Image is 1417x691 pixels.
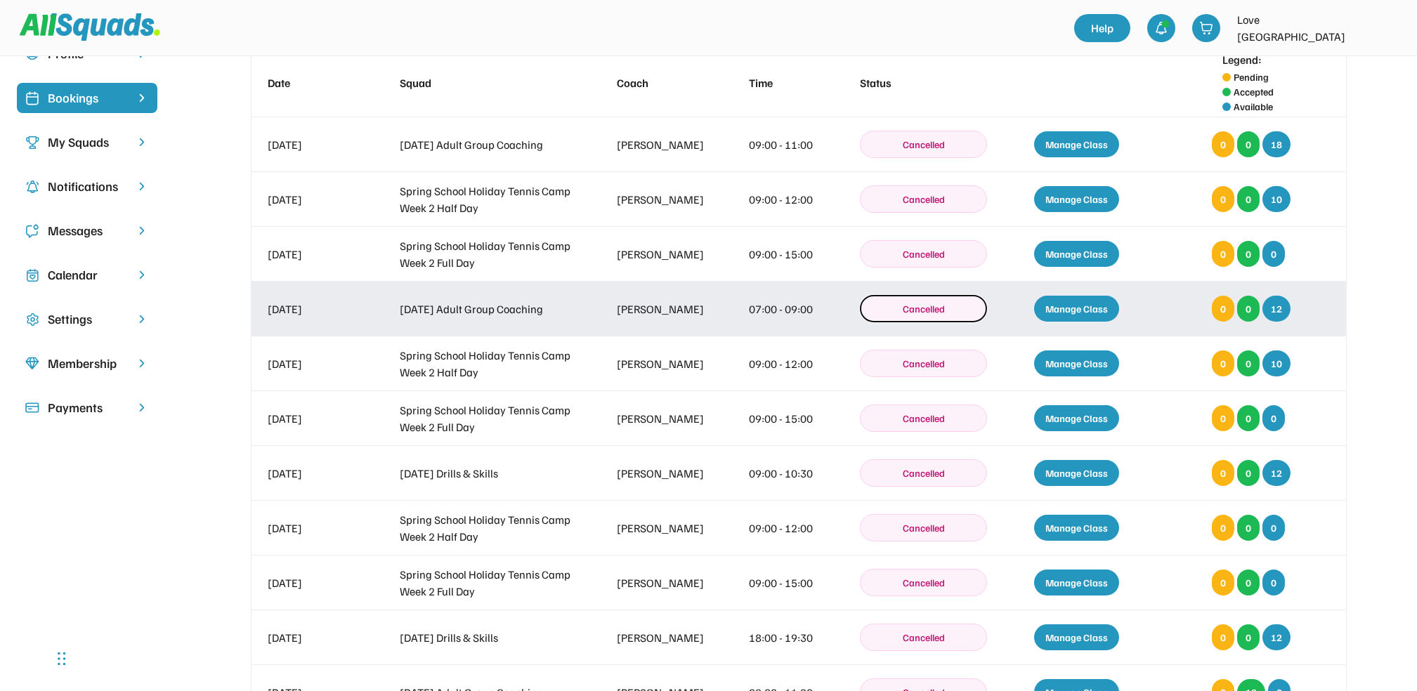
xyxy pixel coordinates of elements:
div: Accepted [1234,84,1274,99]
div: 0 [1262,515,1285,541]
div: 0 [1212,570,1234,595]
button: Cancelled [860,404,987,432]
div: 0 [1237,515,1260,541]
div: Spring School Holiday Tennis Camp Week 2 Half Day [400,347,591,381]
img: chevron-right.svg [135,401,149,414]
div: [PERSON_NAME] [617,520,723,537]
div: Manage Class [1034,624,1119,650]
div: 0 [1237,296,1260,322]
div: [PERSON_NAME] [617,191,723,208]
div: [PERSON_NAME] [617,301,723,317]
div: 0 [1212,241,1234,267]
div: 09:00 - 12:00 [749,191,834,208]
img: chevron-right.svg [135,268,149,282]
div: 12 [1262,296,1291,322]
div: 0 [1212,350,1234,376]
div: Manage Class [1034,131,1119,157]
div: Date [268,74,374,91]
button: Cancelled [860,240,987,268]
div: Pending [1234,70,1269,84]
div: [DATE] [268,191,374,208]
div: [DATE] Adult Group Coaching [400,301,591,317]
div: 10 [1262,350,1291,376]
img: Squad%20Logo.svg [20,13,160,40]
div: Bookings [48,88,126,107]
div: Settings [48,310,126,329]
div: Manage Class [1034,350,1119,376]
div: 18:00 - 19:30 [749,629,834,646]
div: 0 [1262,241,1285,267]
div: 07:00 - 09:00 [749,301,834,317]
button: Cancelled [860,295,987,322]
div: Payments [48,398,126,417]
div: [DATE] [268,574,374,591]
div: 09:00 - 10:30 [749,465,834,482]
div: Legend: [1222,51,1262,68]
button: Cancelled [860,459,987,487]
div: [PERSON_NAME] [617,574,723,591]
div: Squad [400,74,591,91]
button: Cancelled [860,624,987,651]
div: Manage Class [1034,186,1119,212]
div: [DATE] [268,301,374,317]
button: Cancelled [860,569,987,596]
img: Icon%20copy%208.svg [25,357,39,371]
img: shopping-cart-01%20%281%29.svg [1199,21,1213,35]
div: [DATE] [268,465,374,482]
div: 0 [1212,405,1234,431]
div: 09:00 - 12:00 [749,355,834,372]
img: chevron-right.svg [135,180,149,193]
div: [PERSON_NAME] [617,629,723,646]
img: Icon%20copy%203.svg [25,136,39,150]
div: My Squads [48,133,126,152]
div: Spring School Holiday Tennis Camp Week 2 Half Day [400,183,591,216]
div: 18 [1262,131,1291,157]
div: Time [749,74,834,91]
div: Spring School Holiday Tennis Camp Week 2 Half Day [400,511,591,545]
div: [DATE] [268,520,374,537]
img: chevron-right.svg [135,357,149,370]
div: 0 [1237,186,1260,212]
button: Cancelled [860,514,987,541]
div: 0 [1237,460,1260,486]
div: 09:00 - 11:00 [749,136,834,153]
div: Notifications [48,177,126,196]
img: LTPP_Logo_REV.jpeg [1372,14,1400,42]
div: 10 [1262,186,1291,212]
img: bell-03%20%281%29.svg [1154,21,1168,35]
img: chevron-right%20copy%203.svg [135,91,149,105]
div: [DATE] Drills & Skills [400,629,591,646]
img: Icon%20%2815%29.svg [25,401,39,415]
div: Manage Class [1034,460,1119,486]
div: 0 [1212,515,1234,541]
div: 0 [1212,296,1234,322]
div: [DATE] [268,629,374,646]
div: Manage Class [1034,241,1119,267]
div: [DATE] [268,355,374,372]
div: Manage Class [1034,570,1119,595]
button: Cancelled [860,131,987,158]
div: 0 [1212,131,1234,157]
div: [DATE] [268,410,374,427]
div: [PERSON_NAME] [617,136,723,153]
img: Icon%20copy%204.svg [25,180,39,194]
div: 0 [1237,131,1260,157]
div: Love [GEOGRAPHIC_DATA] [1237,11,1364,45]
div: Spring School Holiday Tennis Camp Week 2 Full Day [400,566,591,600]
div: 0 [1237,624,1260,650]
div: Manage Class [1034,515,1119,541]
div: Available [1234,99,1273,114]
div: 0 [1262,405,1285,431]
img: Icon%20copy%205.svg [25,224,39,238]
button: Cancelled [860,350,987,377]
div: 0 [1237,570,1260,595]
div: [PERSON_NAME] [617,465,723,482]
div: Membership [48,354,126,373]
div: 12 [1262,460,1291,486]
div: [PERSON_NAME] [617,410,723,427]
div: Spring School Holiday Tennis Camp Week 2 Full Day [400,237,591,271]
div: [PERSON_NAME] [617,355,723,372]
div: Manage Class [1034,405,1119,431]
div: [PERSON_NAME] [617,246,723,263]
div: Calendar [48,265,126,284]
